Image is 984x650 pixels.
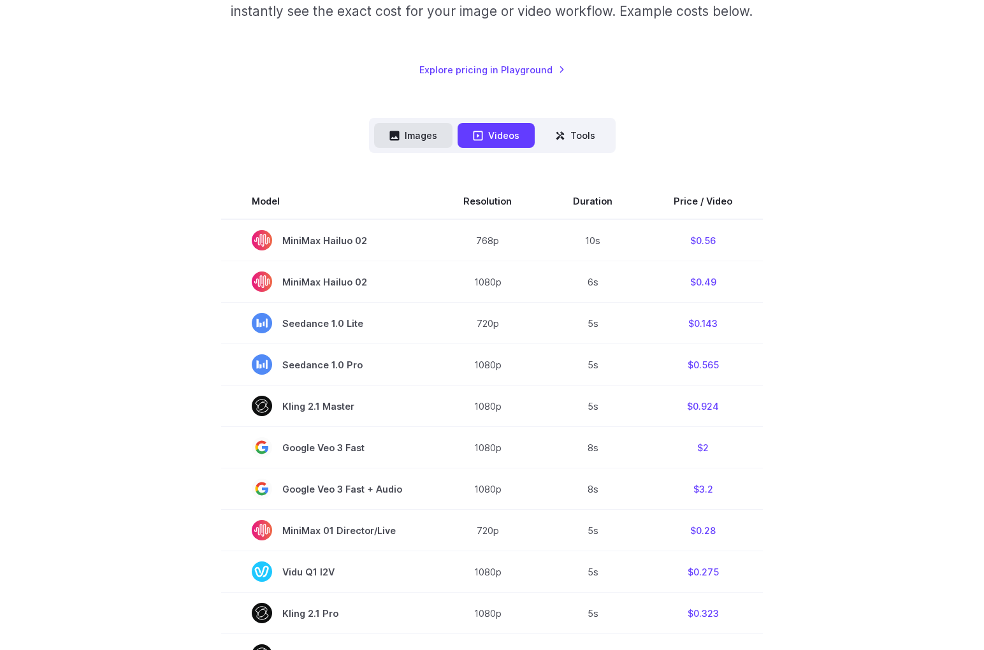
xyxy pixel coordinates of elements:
[643,261,763,303] td: $0.49
[542,468,643,510] td: 8s
[252,479,402,499] span: Google Veo 3 Fast + Audio
[542,219,643,261] td: 10s
[643,386,763,427] td: $0.924
[542,184,643,219] th: Duration
[643,427,763,468] td: $2
[433,261,542,303] td: 1080p
[542,593,643,634] td: 5s
[252,230,402,250] span: MiniMax Hailuo 02
[542,427,643,468] td: 8s
[252,603,402,623] span: Kling 2.1 Pro
[643,219,763,261] td: $0.56
[540,123,611,148] button: Tools
[433,510,542,551] td: 720p
[252,520,402,540] span: MiniMax 01 Director/Live
[374,123,452,148] button: Images
[252,313,402,333] span: Seedance 1.0 Lite
[643,184,763,219] th: Price / Video
[542,510,643,551] td: 5s
[643,593,763,634] td: $0.323
[252,396,402,416] span: Kling 2.1 Master
[643,468,763,510] td: $3.2
[252,437,402,458] span: Google Veo 3 Fast
[542,344,643,386] td: 5s
[252,561,402,582] span: Vidu Q1 I2V
[433,551,542,593] td: 1080p
[542,551,643,593] td: 5s
[433,184,542,219] th: Resolution
[433,468,542,510] td: 1080p
[643,303,763,344] td: $0.143
[221,184,433,219] th: Model
[433,593,542,634] td: 1080p
[643,551,763,593] td: $0.275
[433,219,542,261] td: 768p
[542,303,643,344] td: 5s
[643,510,763,551] td: $0.28
[252,271,402,292] span: MiniMax Hailuo 02
[458,123,535,148] button: Videos
[433,427,542,468] td: 1080p
[433,303,542,344] td: 720p
[643,344,763,386] td: $0.565
[542,386,643,427] td: 5s
[542,261,643,303] td: 6s
[433,386,542,427] td: 1080p
[419,62,565,77] a: Explore pricing in Playground
[252,354,402,375] span: Seedance 1.0 Pro
[433,344,542,386] td: 1080p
